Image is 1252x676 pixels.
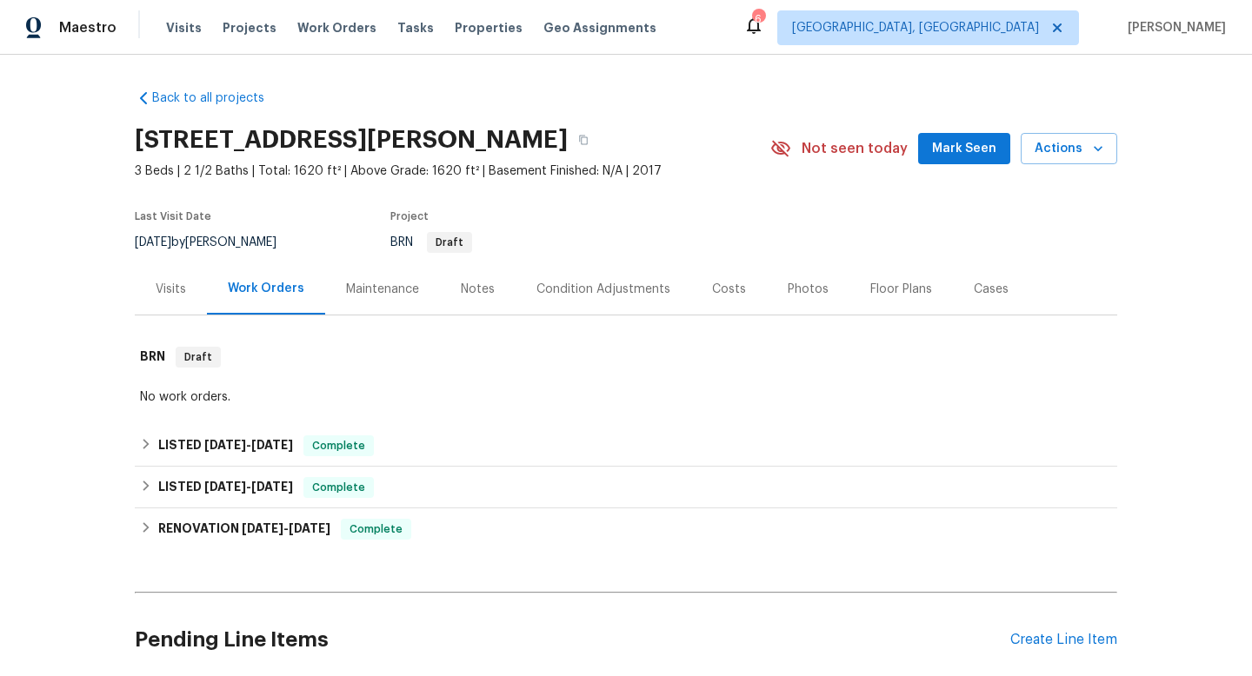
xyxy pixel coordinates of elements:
[397,22,434,34] span: Tasks
[536,281,670,298] div: Condition Adjustments
[223,19,276,36] span: Projects
[140,347,165,368] h6: BRN
[135,162,770,180] span: 3 Beds | 2 1/2 Baths | Total: 1620 ft² | Above Grade: 1620 ft² | Basement Finished: N/A | 2017
[177,348,219,366] span: Draft
[974,281,1009,298] div: Cases
[204,439,293,451] span: -
[390,236,472,249] span: BRN
[135,467,1117,508] div: LISTED [DATE]-[DATE]Complete
[1121,19,1226,36] span: [PERSON_NAME]
[135,131,568,149] h2: [STREET_ADDRESS][PERSON_NAME]
[242,522,330,534] span: -
[802,140,908,157] span: Not seen today
[1021,133,1117,165] button: Actions
[932,138,996,160] span: Mark Seen
[251,439,293,451] span: [DATE]
[158,519,330,540] h6: RENOVATION
[59,19,117,36] span: Maestro
[166,19,202,36] span: Visits
[297,19,376,36] span: Work Orders
[870,281,932,298] div: Floor Plans
[135,211,211,222] span: Last Visit Date
[158,435,293,456] h6: LISTED
[204,439,246,451] span: [DATE]
[712,281,746,298] div: Costs
[305,437,372,454] span: Complete
[1035,138,1103,160] span: Actions
[156,281,186,298] div: Visits
[788,281,829,298] div: Photos
[918,133,1010,165] button: Mark Seen
[455,19,523,36] span: Properties
[343,520,410,538] span: Complete
[242,522,283,534] span: [DATE]
[543,19,656,36] span: Geo Assignments
[289,522,330,534] span: [DATE]
[135,236,171,249] span: [DATE]
[1010,632,1117,648] div: Create Line Item
[429,237,470,248] span: Draft
[158,477,293,498] h6: LISTED
[346,281,419,298] div: Maintenance
[135,329,1117,385] div: BRN Draft
[135,508,1117,550] div: RENOVATION [DATE]-[DATE]Complete
[204,480,293,493] span: -
[140,388,1112,406] div: No work orders.
[228,280,304,297] div: Work Orders
[305,479,372,496] span: Complete
[135,89,302,107] a: Back to all projects
[792,19,1039,36] span: [GEOGRAPHIC_DATA], [GEOGRAPHIC_DATA]
[752,10,764,28] div: 6
[568,124,599,156] button: Copy Address
[390,211,429,222] span: Project
[204,480,246,493] span: [DATE]
[135,425,1117,467] div: LISTED [DATE]-[DATE]Complete
[251,480,293,493] span: [DATE]
[135,232,297,253] div: by [PERSON_NAME]
[461,281,495,298] div: Notes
